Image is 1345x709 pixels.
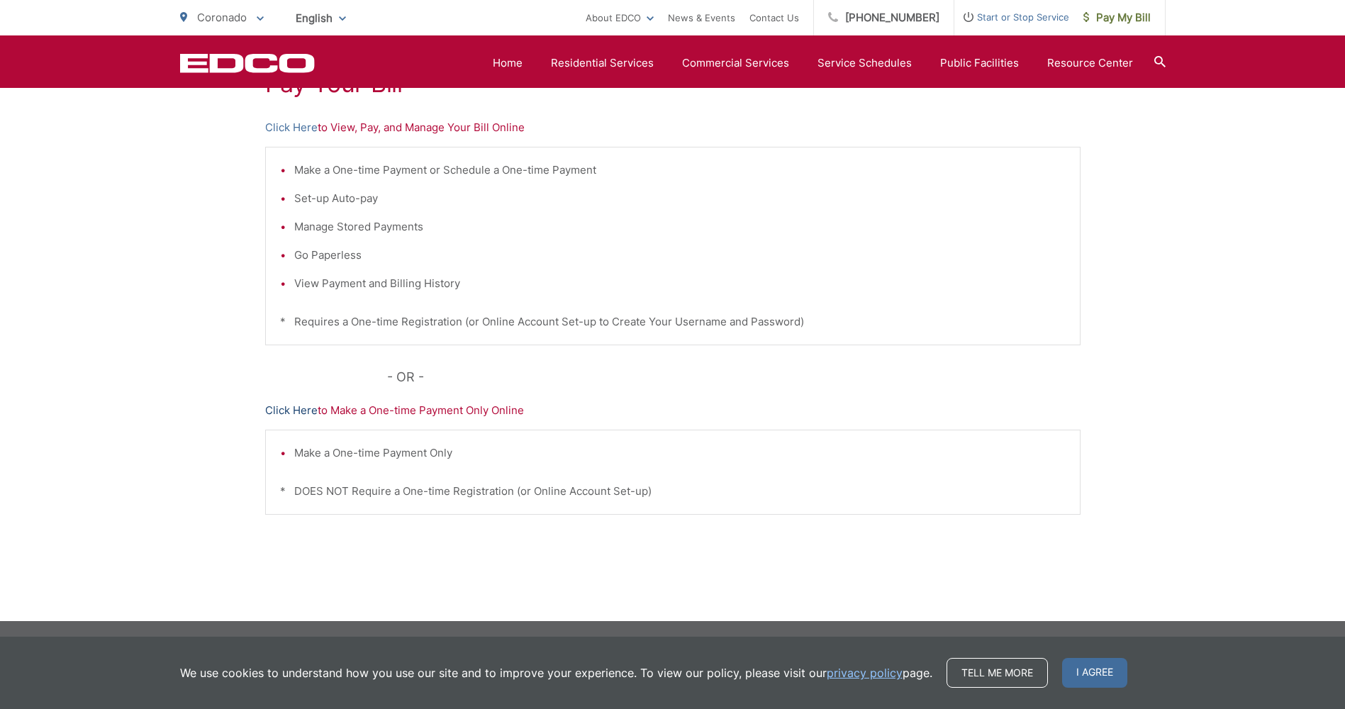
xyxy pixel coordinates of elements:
[947,658,1048,688] a: Tell me more
[265,119,1081,136] p: to View, Pay, and Manage Your Bill Online
[1083,9,1151,26] span: Pay My Bill
[294,190,1066,207] li: Set-up Auto-pay
[294,275,1066,292] li: View Payment and Billing History
[294,247,1066,264] li: Go Paperless
[749,9,799,26] a: Contact Us
[180,53,315,73] a: EDCD logo. Return to the homepage.
[1047,55,1133,72] a: Resource Center
[682,55,789,72] a: Commercial Services
[197,11,247,24] span: Coronado
[493,55,523,72] a: Home
[280,313,1066,330] p: * Requires a One-time Registration (or Online Account Set-up to Create Your Username and Password)
[586,9,654,26] a: About EDCO
[294,162,1066,179] li: Make a One-time Payment or Schedule a One-time Payment
[180,664,932,681] p: We use cookies to understand how you use our site and to improve your experience. To view our pol...
[1062,658,1127,688] span: I agree
[265,402,1081,419] p: to Make a One-time Payment Only Online
[940,55,1019,72] a: Public Facilities
[668,9,735,26] a: News & Events
[285,6,357,30] span: English
[280,483,1066,500] p: * DOES NOT Require a One-time Registration (or Online Account Set-up)
[551,55,654,72] a: Residential Services
[294,218,1066,235] li: Manage Stored Payments
[294,445,1066,462] li: Make a One-time Payment Only
[387,367,1081,388] p: - OR -
[265,119,318,136] a: Click Here
[827,664,903,681] a: privacy policy
[265,402,318,419] a: Click Here
[817,55,912,72] a: Service Schedules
